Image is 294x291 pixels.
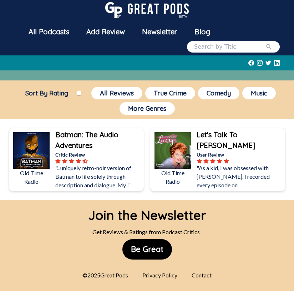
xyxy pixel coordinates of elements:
button: All Reviews [91,87,142,99]
input: Search by Title [194,43,265,51]
p: Old Time Radio [13,169,50,186]
div: Join the Newsletter [88,200,206,225]
a: Newsletter [133,23,186,41]
img: Let's Talk To Lucy [154,132,191,169]
p: Old Time Radio [154,169,191,186]
button: Comedy [198,87,239,99]
a: True Crime [144,85,197,101]
p: Critic Review [55,151,142,158]
a: Add Review [78,23,133,41]
a: All Reviews [90,85,144,101]
p: Read More [55,189,142,197]
div: Contact [187,268,216,282]
img: GreatPods [105,2,189,18]
button: Music [242,87,276,99]
a: Comedy [197,85,241,101]
div: Privacy Policy [138,268,182,282]
button: More Genres [120,102,175,115]
p: "...uniquely retro-noir version of Batman to life solely through description and dialogue. My..." [55,164,142,189]
a: Music [241,85,277,101]
label: Sort By Rating [17,89,77,97]
b: Batman: The Audio Adventures [55,130,118,150]
p: "As a kid, I was obsessed with [PERSON_NAME]. I recorded every episode on [PERSON_NAME] at Nite, ... [197,164,284,207]
p: User Review [197,151,284,158]
div: © 2025 Great Pods [78,268,132,282]
a: Let's Talk To LucyOld Time RadioLet's Talk To [PERSON_NAME]User Review"As a kid, I was obsessed w... [150,128,285,191]
a: All Podcasts [20,23,78,41]
img: Batman: The Audio Adventures [13,132,50,169]
div: Get Reviews & Ratings from Podcast Critics [88,225,206,239]
button: True Crime [145,87,195,99]
a: Blog [186,23,219,41]
button: Be Great [122,239,172,260]
b: Let's Talk To [PERSON_NAME] [197,130,255,150]
a: Batman: The Audio AdventuresOld Time RadioBatman: The Audio AdventuresCritic Review"...uniquely r... [9,128,144,191]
